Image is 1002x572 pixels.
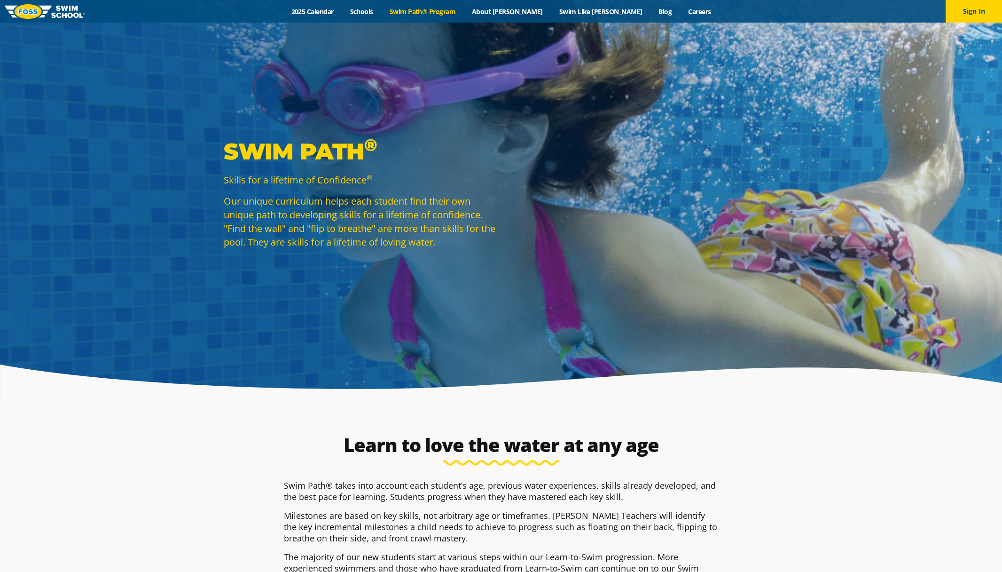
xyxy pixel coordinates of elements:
p: Our unique curriculum helps each student find their own unique path to developing skills for a li... [224,194,496,249]
a: Blog [650,7,680,16]
p: Swim Path [224,137,496,166]
p: Milestones are based on key skills, not arbitrary age or timeframes. [PERSON_NAME] Teachers will ... [284,510,718,544]
a: Schools [342,7,381,16]
a: Swim Path® Program [381,7,463,16]
p: Swim Path® takes into account each student’s age, previous water experiences, skills already deve... [284,480,718,502]
a: 2025 Calendar [283,7,342,16]
sup: ® [367,173,372,182]
p: Skills for a lifetime of Confidence [224,173,496,187]
h2: Learn to love the water at any age [279,434,723,456]
a: Swim Like [PERSON_NAME] [551,7,650,16]
sup: ® [364,135,377,155]
a: About [PERSON_NAME] [464,7,551,16]
img: FOSS Swim School Logo [5,4,85,19]
a: Careers [680,7,719,16]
